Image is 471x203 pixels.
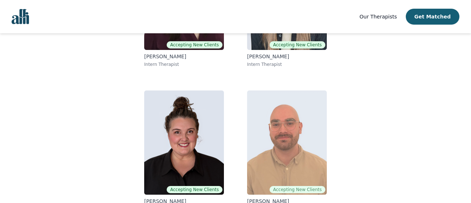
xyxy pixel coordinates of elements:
p: Intern Therapist [144,62,224,67]
p: [PERSON_NAME] [247,53,327,60]
p: Intern Therapist [247,62,327,67]
img: alli logo [12,9,29,24]
span: Our Therapists [359,14,397,20]
img: Ryan Ingleby [247,90,327,195]
span: Accepting New Clients [270,186,325,193]
a: Our Therapists [359,12,397,21]
span: Accepting New Clients [167,186,222,193]
p: [PERSON_NAME] [144,53,224,60]
button: Get Matched [406,9,459,25]
img: Janelle Rushton [144,90,224,195]
span: Accepting New Clients [167,41,222,48]
span: Accepting New Clients [270,41,325,48]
